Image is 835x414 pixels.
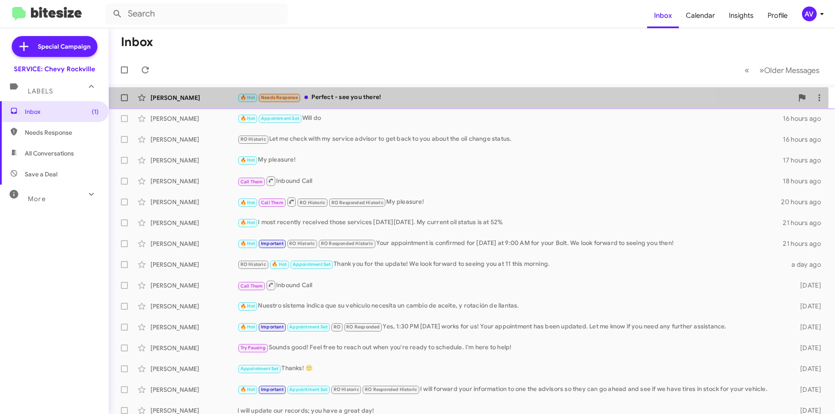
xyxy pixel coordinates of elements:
a: Profile [761,3,795,28]
span: RO Historic [289,241,315,246]
span: Save a Deal [25,170,57,179]
span: RO Historic [334,387,359,392]
div: [DATE] [786,323,828,331]
div: Nuestro sistema indica que su vehículo necesita un cambio de aceite, y rotación de llantas. [237,301,786,311]
div: 16 hours ago [783,135,828,144]
div: 16 hours ago [783,114,828,123]
nav: Page navigation example [740,61,825,79]
span: More [28,195,46,203]
div: Thank you for the update! We look forward to seeing you at 11 this morning. [237,259,786,269]
div: [PERSON_NAME] [150,114,237,123]
div: Your appointment is confirmed for [DATE] at 9:00 AM for your Bolt. We look forward to seeing you ... [237,238,783,248]
div: 20 hours ago [781,198,828,206]
a: Special Campaign [12,36,97,57]
span: 🔥 Hot [240,116,255,121]
span: RO Historic [300,200,325,205]
input: Search [105,3,288,24]
span: RO Responded [346,324,380,330]
span: RO Historic [240,136,266,142]
div: Will do [237,113,783,123]
span: All Conversations [25,149,74,158]
div: [PERSON_NAME] [150,198,237,206]
span: Special Campaign [38,42,90,51]
div: [PERSON_NAME] [150,135,237,144]
div: Perfect - see you there! [237,93,793,103]
button: Previous [739,61,755,79]
a: Inbox [647,3,679,28]
span: Appointment Set [289,387,327,392]
span: 🔥 Hot [272,262,287,267]
div: 18 hours ago [783,177,828,185]
h1: Inbox [121,35,153,49]
div: [DATE] [786,344,828,352]
div: [PERSON_NAME] [150,239,237,248]
div: [PERSON_NAME] [150,281,237,290]
span: Labels [28,87,53,95]
div: [DATE] [786,281,828,290]
a: Calendar [679,3,722,28]
div: I most recently received those services [DATE][DATE]. My current oil status is at 52% [237,218,783,228]
span: RO Historic [240,262,266,267]
div: [PERSON_NAME] [150,260,237,269]
span: (1) [92,107,99,116]
div: [PERSON_NAME] [150,177,237,185]
span: Important [261,241,284,246]
div: Inbound Call [237,176,783,186]
div: Thanks! 🙂 [237,364,786,374]
span: 🔥 Hot [240,241,255,246]
div: 17 hours ago [783,156,828,165]
div: [PERSON_NAME] [150,323,237,331]
div: a day ago [786,260,828,269]
div: AV [802,7,817,21]
span: 🔥 Hot [240,157,255,163]
span: » [759,65,764,76]
span: Appointment Set [240,366,279,371]
span: Important [261,387,284,392]
div: Let me check with my service advisor to get back to you about the oil change status. [237,134,783,144]
div: 21 hours ago [783,219,828,227]
div: Inbound Call [237,280,786,291]
div: SERVICE: Chevy Rockville [14,65,95,73]
span: Try Pausing [240,345,266,351]
span: Call Them [261,200,284,205]
div: Yes, 1:30 PM [DATE] works for us! Your appointment has been updated. Let me know if you need any ... [237,322,786,332]
span: RO [334,324,341,330]
span: Call Them [240,179,263,185]
span: Needs Response [25,128,99,137]
div: [PERSON_NAME] [150,385,237,394]
div: [PERSON_NAME] [150,219,237,227]
span: 🔥 Hot [240,200,255,205]
span: Inbox [25,107,99,116]
span: Important [261,324,284,330]
span: Appointment Set [261,116,299,121]
div: [DATE] [786,364,828,373]
a: Insights [722,3,761,28]
div: [PERSON_NAME] [150,302,237,311]
span: RO Responded Historic [331,200,384,205]
div: My pleasure! [237,155,783,165]
div: Sounds good! Feel free to reach out when you're ready to schedule. I'm here to help! [237,343,786,353]
div: [PERSON_NAME] [150,93,237,102]
span: RO Responded Historic [365,387,417,392]
div: [PERSON_NAME] [150,344,237,352]
div: My pleasure! [237,196,781,207]
span: 🔥 Hot [240,220,255,225]
span: 🔥 Hot [240,95,255,100]
span: 🔥 Hot [240,324,255,330]
div: [DATE] [786,302,828,311]
div: [PERSON_NAME] [150,364,237,373]
div: 21 hours ago [783,239,828,248]
span: Needs Response [261,95,298,100]
div: I will forward your information to one the advisors so they can go ahead and see if we have tires... [237,384,786,394]
span: « [745,65,749,76]
span: 🔥 Hot [240,387,255,392]
span: Older Messages [764,66,819,75]
button: AV [795,7,825,21]
button: Next [754,61,825,79]
span: Appointment Set [289,324,327,330]
div: [PERSON_NAME] [150,156,237,165]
